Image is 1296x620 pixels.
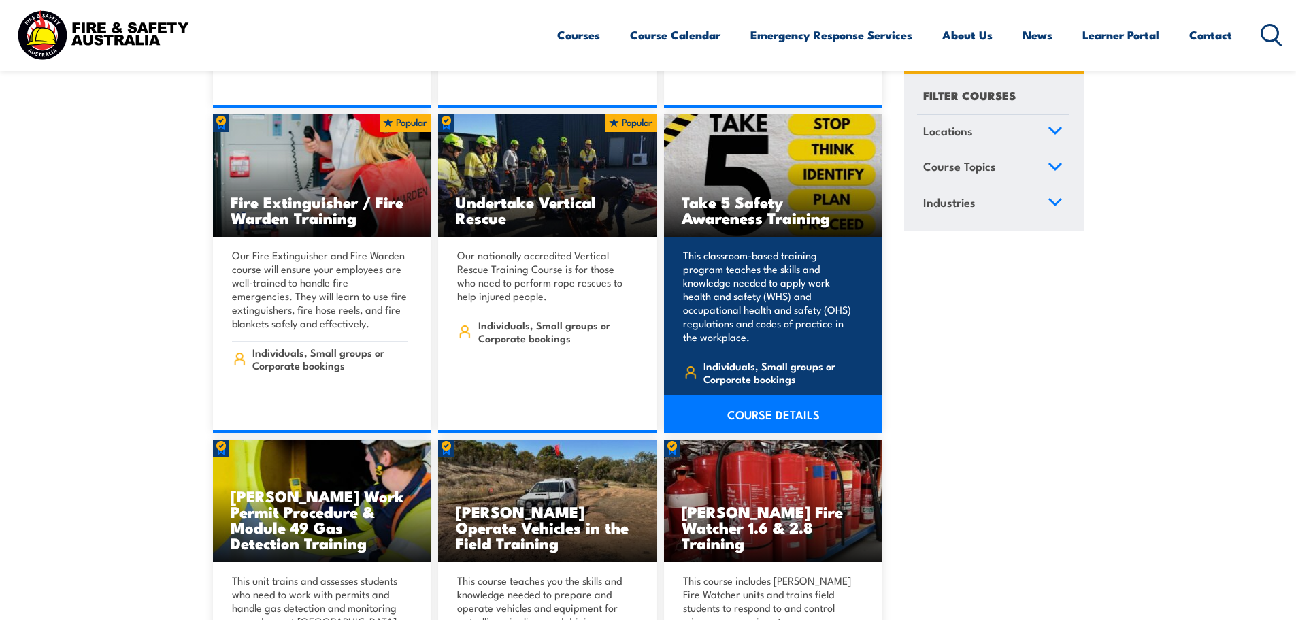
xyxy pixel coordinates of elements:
a: Emergency Response Services [750,17,912,53]
img: Undertake Vertical Rescue (1) [438,114,657,237]
span: Locations [923,122,973,140]
h3: Fire Extinguisher / Fire Warden Training [231,194,414,225]
h3: Take 5 Safety Awareness Training [682,194,865,225]
h3: [PERSON_NAME] Operate Vehicles in the Field Training [456,504,639,551]
p: Our nationally accredited Vertical Rescue Training Course is for those who need to perform rope r... [457,248,634,303]
h3: [PERSON_NAME] Work Permit Procedure & Module 49 Gas Detection Training [231,488,414,551]
span: Individuals, Small groups or Corporate bookings [252,346,408,372]
img: Take 5 Safety Awareness Training [664,114,883,237]
a: [PERSON_NAME] Work Permit Procedure & Module 49 Gas Detection Training [213,440,432,562]
img: Fire Extinguisher Fire Warden Training [213,114,432,237]
a: [PERSON_NAME] Operate Vehicles in the Field Training [438,440,657,562]
a: About Us [942,17,993,53]
a: Industries [917,186,1069,222]
a: [PERSON_NAME] Fire Watcher 1.6 & 2.8 Training [664,440,883,562]
a: Undertake Vertical Rescue [438,114,657,237]
a: COURSE DETAILS [664,395,883,433]
h4: FILTER COURSES [923,86,1016,104]
p: Our Fire Extinguisher and Fire Warden course will ensure your employees are well-trained to handl... [232,248,409,330]
p: This classroom-based training program teaches the skills and knowledge needed to apply work healt... [683,248,860,344]
a: Contact [1189,17,1232,53]
a: Learner Portal [1082,17,1159,53]
h3: [PERSON_NAME] Fire Watcher 1.6 & 2.8 Training [682,504,865,551]
span: Industries [923,193,976,212]
a: News [1023,17,1052,53]
h3: Undertake Vertical Rescue [456,194,639,225]
a: Courses [557,17,600,53]
a: Course Calendar [630,17,720,53]
img: Santos Fire Watcher 1.6 & 2.8 [664,440,883,562]
img: Santos Operate Vehicles in the Field training (1) [438,440,657,562]
a: Fire Extinguisher / Fire Warden Training [213,114,432,237]
img: Santos Work Permit Procedure & Module 49 Gas Detection Training (1) [213,440,432,562]
span: Individuals, Small groups or Corporate bookings [478,319,634,344]
a: Course Topics [917,151,1069,186]
span: Individuals, Small groups or Corporate bookings [703,359,859,385]
span: Course Topics [923,158,996,176]
a: Locations [917,115,1069,150]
